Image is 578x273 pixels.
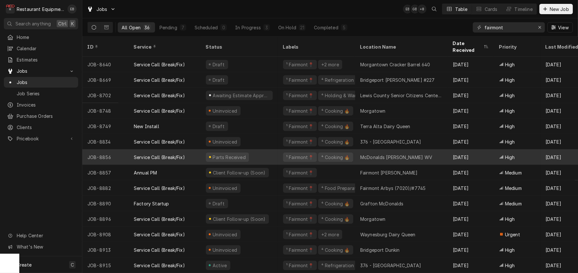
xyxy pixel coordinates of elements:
div: ⁴ Cooking 🔥 [321,200,351,207]
div: ¹ Fairmont📍 [286,200,314,207]
div: EB [68,5,77,14]
div: Cards [485,6,498,13]
div: JOB-8748 [82,103,129,118]
div: Draft [212,61,225,68]
div: Morgatown [360,216,385,222]
span: Clients [17,124,75,131]
div: Lewis County Senior Citizens Center, Inc. [360,92,443,99]
div: JOB-8890 [82,196,129,211]
div: Service [134,43,194,50]
span: Jobs [17,79,75,86]
div: Status [206,43,271,50]
div: ¹ Fairmont📍 [286,61,314,68]
div: 21 [300,24,304,31]
div: ⁴ Cooking 🔥 [321,108,351,114]
a: Job Series [4,88,78,99]
span: Jobs [17,68,65,74]
div: Restaurant Equipment Diagnostics [17,6,64,13]
div: 3 [265,24,269,31]
div: [DATE] [448,149,494,165]
div: Service Call (Break/Fix) [134,231,185,238]
span: Urgent [505,231,520,238]
span: What's New [17,243,74,250]
div: Client Follow-up (Soon) [212,216,266,222]
span: Estimates [17,56,75,63]
div: 36 [144,24,150,31]
div: Priority [499,43,534,50]
span: Medium [505,200,522,207]
div: Scheduled [195,24,218,31]
div: ¹ Fairmont📍 [286,216,314,222]
div: Service Call (Break/Fix) [134,216,185,222]
div: ⁴ Cooking 🔥 [321,247,351,253]
div: Pending [160,24,177,31]
div: Service Call (Break/Fix) [134,77,185,83]
div: Bridgeport Dunkin [360,247,400,253]
div: [DATE] [448,118,494,134]
div: Date Received [453,40,482,53]
span: High [505,262,515,269]
span: High [505,138,515,145]
span: High [505,123,515,130]
div: ⁴ Cooking 🔥 [321,138,351,145]
span: Medium [505,185,522,192]
div: Service Call (Break/Fix) [134,61,185,68]
span: High [505,77,515,83]
span: Search anything [15,20,51,27]
div: ¹ Fairmont📍 [286,92,314,99]
div: Awaiting Estimate Approval [212,92,270,99]
div: [DATE] [448,196,494,211]
div: Grafton McDonalds [360,200,404,207]
div: ⁴ Cooking 🔥 [321,154,351,161]
a: Jobs [4,77,78,88]
div: JOB-8749 [82,118,129,134]
div: Service Call (Break/Fix) [134,108,185,114]
a: Clients [4,122,78,133]
span: Create [17,262,32,268]
div: Completed [314,24,338,31]
span: Home [17,34,75,41]
div: JOB-8834 [82,134,129,149]
span: High [505,61,515,68]
button: View [547,22,573,33]
a: Calendar [4,43,78,54]
div: Table [455,6,468,13]
div: Fairmont Arbys (7020)/#7745 [360,185,426,192]
div: +2 more [321,61,340,68]
button: Erase input [535,22,545,33]
div: JOB-8896 [82,211,129,227]
div: Draft [212,77,225,83]
div: Service Call (Break/Fix) [134,247,185,253]
div: ¹ Fairmont📍 [286,77,314,83]
div: ⁴ Holding & Warming ♨️ [321,92,374,99]
div: [DATE] [448,227,494,242]
span: Help Center [17,232,74,239]
span: High [505,154,515,161]
div: Draft [212,200,225,207]
div: ¹ Fairmont📍 [286,262,314,269]
span: Jobs [96,6,107,13]
div: ¹ Fairmont📍 [286,169,314,176]
div: JOB-8856 [82,149,129,165]
div: Restaurant Equipment Diagnostics's Avatar [6,5,15,14]
div: Service Call (Break/Fix) [134,262,185,269]
div: Waynesburg Dairy Queen [360,231,416,238]
div: ⁴ Refrigeration ❄️ [321,262,362,269]
div: ¹ Fairmont📍 [286,185,314,192]
a: Go to Help Center [4,230,78,241]
div: R [6,5,15,14]
span: High [505,216,515,222]
div: On Hold [278,24,296,31]
div: Uninvoiced [212,247,238,253]
div: [DATE] [448,134,494,149]
span: New Job [548,6,570,13]
div: JOB-8915 [82,258,129,273]
div: Uninvoiced [212,138,238,145]
div: ¹ Fairmont📍 [286,123,314,130]
div: Uninvoiced [212,185,238,192]
div: Emily Bird's Avatar [403,5,412,14]
span: Job Series [17,90,75,97]
span: High [505,108,515,114]
span: High [505,92,515,99]
div: Parts Received [212,154,246,161]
